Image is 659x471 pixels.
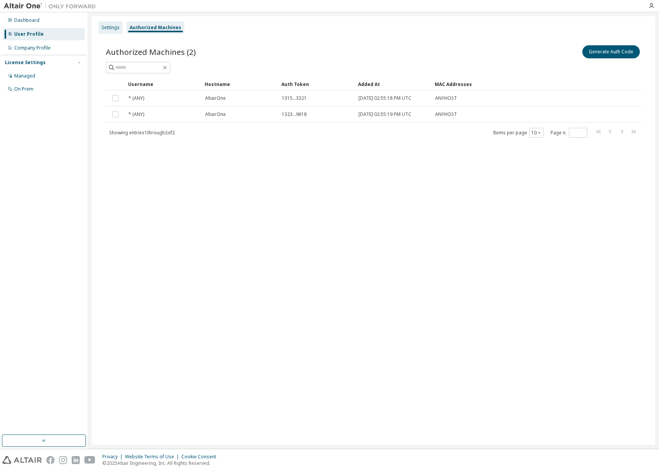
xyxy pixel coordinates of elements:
[551,128,587,138] span: Page n.
[128,111,144,117] span: * (ANY)
[106,46,196,57] span: Authorized Machines (2)
[109,129,175,136] span: Showing entries 1 through 2 of 2
[14,17,39,23] div: Dashboard
[125,454,181,460] div: Website Terms of Use
[205,95,226,101] span: AltairOne
[128,95,144,101] span: * (ANY)
[531,130,542,136] button: 10
[435,111,457,117] span: ANYHOST
[493,128,544,138] span: Items per page
[358,78,429,90] div: Added At
[4,2,100,10] img: Altair One
[205,111,226,117] span: AltairOne
[181,454,221,460] div: Cookie Consent
[582,45,640,58] button: Generate Auth Code
[14,86,33,92] div: On Prem
[46,456,54,464] img: facebook.svg
[130,25,181,31] div: Authorized Machines
[282,95,307,101] span: 1315...3321
[102,25,120,31] div: Settings
[59,456,67,464] img: instagram.svg
[102,454,125,460] div: Privacy
[358,95,411,101] span: [DATE] 02:55:18 PM UTC
[2,456,42,464] img: altair_logo.svg
[128,78,199,90] div: Username
[358,111,411,117] span: [DATE] 02:55:19 PM UTC
[14,73,35,79] div: Managed
[435,78,563,90] div: MAC Addresses
[282,111,307,117] span: 1323...9618
[102,460,221,466] p: © 2025 Altair Engineering, Inc. All Rights Reserved.
[72,456,80,464] img: linkedin.svg
[281,78,352,90] div: Auth Token
[205,78,275,90] div: Hostname
[435,95,457,101] span: ANYHOST
[14,45,51,51] div: Company Profile
[5,59,46,66] div: License Settings
[14,31,44,37] div: User Profile
[84,456,95,464] img: youtube.svg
